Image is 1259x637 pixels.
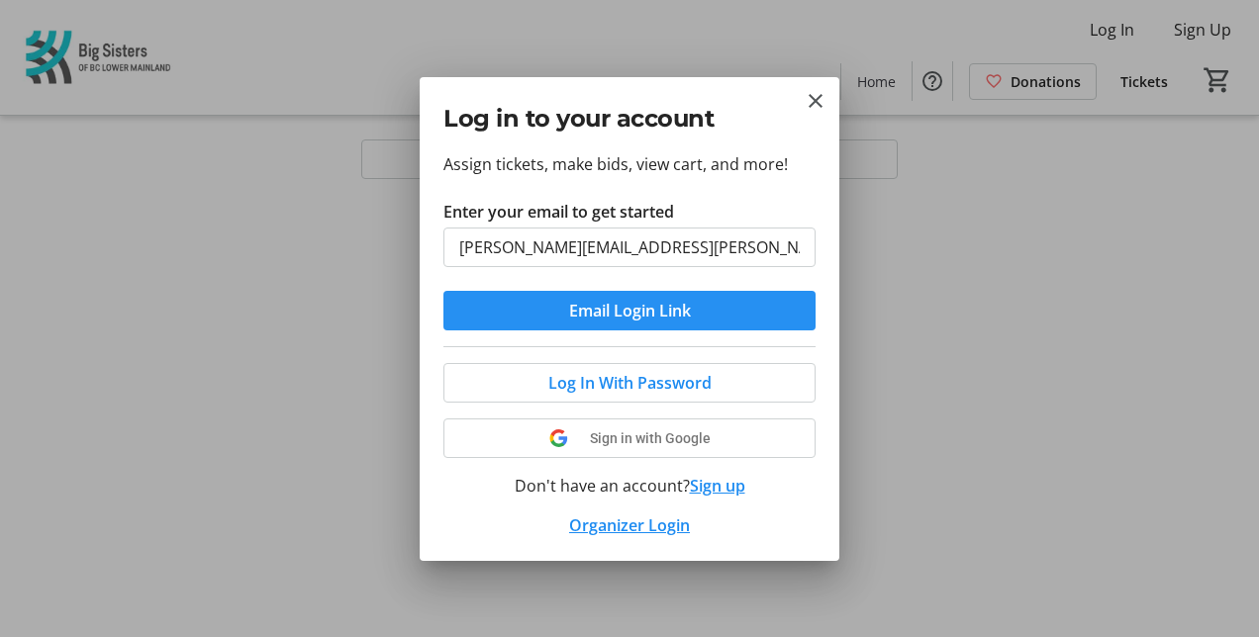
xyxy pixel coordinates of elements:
h2: Log in to your account [443,101,816,136]
button: Email Login Link [443,291,816,330]
span: Sign in with Google [590,430,711,446]
button: Sign up [690,474,745,498]
button: Sign in with Google [443,418,816,458]
span: Email Login Link [569,299,691,322]
div: Don't have an account? [443,474,816,498]
span: Log In With Password [548,371,712,395]
input: Email Address [443,227,816,267]
a: Organizer Login [569,514,690,536]
button: Close [804,89,827,113]
label: Enter your email to get started [443,200,674,224]
button: Log In With Password [443,363,816,403]
p: Assign tickets, make bids, view cart, and more! [443,152,816,176]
